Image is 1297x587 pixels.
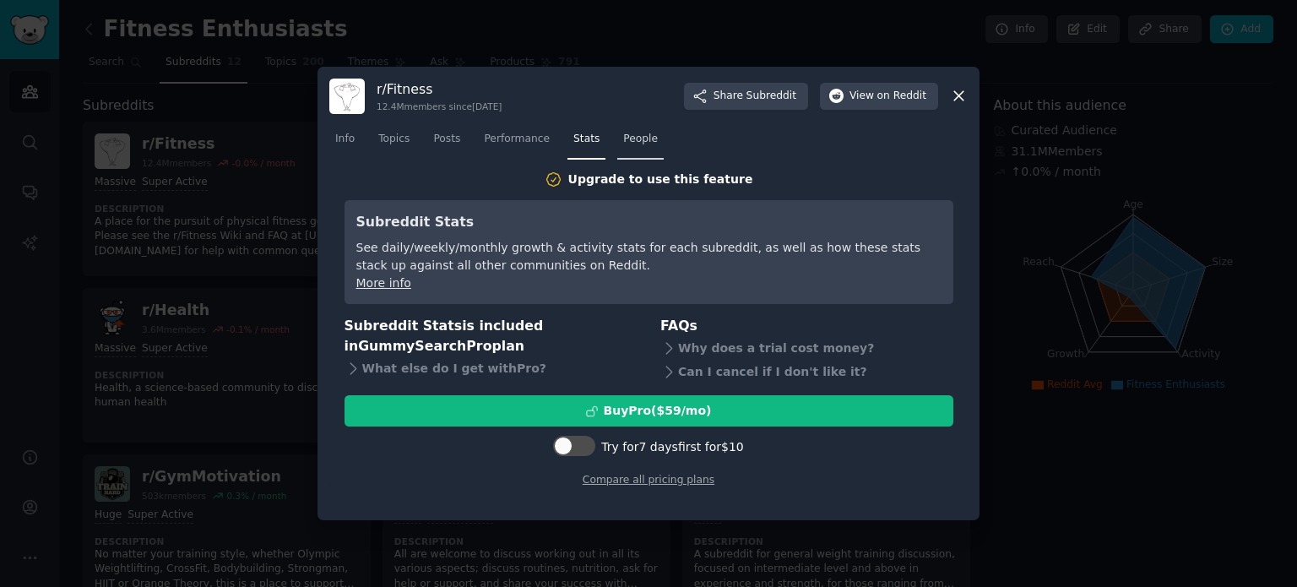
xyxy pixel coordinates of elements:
[714,89,796,104] span: Share
[660,360,953,383] div: Can I cancel if I don't like it?
[849,89,926,104] span: View
[358,338,491,354] span: GummySearch Pro
[484,132,550,147] span: Performance
[820,83,938,110] button: Viewon Reddit
[746,89,796,104] span: Subreddit
[604,402,712,420] div: Buy Pro ($ 59 /mo )
[877,89,926,104] span: on Reddit
[567,126,605,160] a: Stats
[478,126,556,160] a: Performance
[345,357,638,381] div: What else do I get with Pro ?
[329,79,365,114] img: Fitness
[356,239,942,274] div: See daily/weekly/monthly growth & activity stats for each subreddit, as well as how these stats s...
[377,80,502,98] h3: r/ Fitness
[372,126,415,160] a: Topics
[684,83,808,110] button: ShareSubreddit
[573,132,600,147] span: Stats
[660,316,953,337] h3: FAQs
[377,101,502,112] div: 12.4M members since [DATE]
[583,474,714,486] a: Compare all pricing plans
[660,336,953,360] div: Why does a trial cost money?
[433,132,460,147] span: Posts
[617,126,664,160] a: People
[329,126,361,160] a: Info
[345,316,638,357] h3: Subreddit Stats is included in plan
[356,212,942,233] h3: Subreddit Stats
[623,132,658,147] span: People
[345,395,953,427] button: BuyPro($59/mo)
[356,276,411,290] a: More info
[378,132,410,147] span: Topics
[427,126,466,160] a: Posts
[335,132,355,147] span: Info
[568,171,753,188] div: Upgrade to use this feature
[601,438,743,456] div: Try for 7 days first for $10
